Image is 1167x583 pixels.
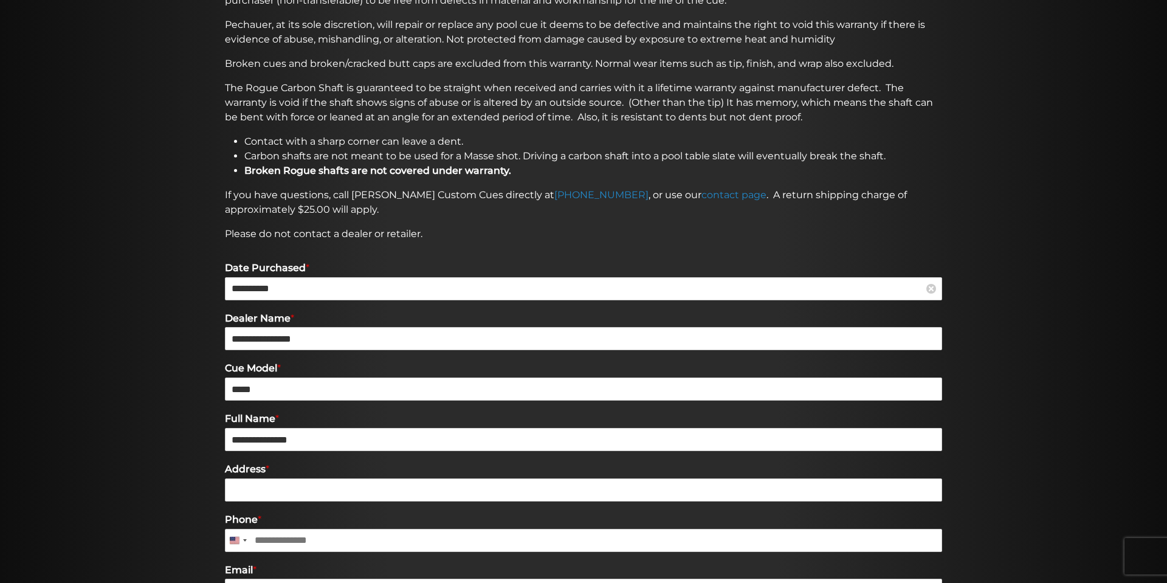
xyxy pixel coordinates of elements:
label: Full Name [225,413,942,426]
a: contact page [701,189,766,201]
label: Phone [225,514,942,526]
p: Please do not contact a dealer or retailer. [225,227,942,241]
label: Email [225,564,942,577]
label: Date Purchased [225,262,942,275]
label: Dealer Name [225,312,942,325]
p: The Rogue Carbon Shaft is guaranteed to be straight when received and carries with it a lifetime ... [225,81,942,125]
p: If you have questions, call [PERSON_NAME] Custom Cues directly at , or use our . A return shippin... [225,188,942,217]
p: Broken cues and broken/cracked butt caps are excluded from this warranty. Normal wear items such ... [225,57,942,71]
a: [PHONE_NUMBER] [554,189,649,201]
a: Clear Date [926,284,936,294]
label: Cue Model [225,362,942,375]
strong: Broken Rogue shafts are not covered under warranty. [244,165,511,176]
p: Pechauer, at its sole discretion, will repair or replace any pool cue it deems to be defective an... [225,18,942,47]
li: Carbon shafts are not meant to be used for a Masse shot. Driving a carbon shaft into a pool table... [244,149,942,164]
label: Address [225,463,942,476]
li: Contact with a sharp corner can leave a dent. [244,134,942,149]
input: Phone [225,529,942,552]
button: Selected country [225,529,250,552]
